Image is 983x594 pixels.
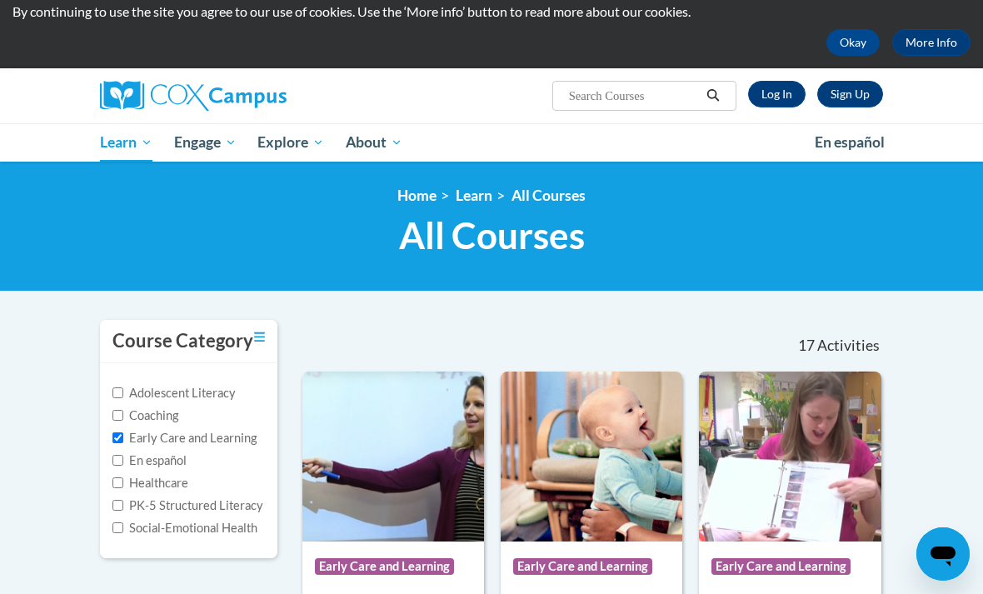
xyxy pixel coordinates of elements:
[12,2,971,21] p: By continuing to use the site you agree to our use of cookies. Use the ‘More info’ button to read...
[456,187,492,204] a: Learn
[397,187,437,204] a: Home
[112,474,188,492] label: Healthcare
[817,337,880,355] span: Activities
[804,125,896,160] a: En español
[112,407,178,425] label: Coaching
[112,387,123,398] input: Checkbox for Options
[163,123,247,162] a: Engage
[826,29,880,56] button: Okay
[817,81,883,107] a: Register
[798,337,815,355] span: 17
[112,455,123,466] input: Checkbox for Options
[701,86,726,106] button: Search
[916,527,970,581] iframe: Button to launch messaging window
[302,372,484,542] img: Course Logo
[112,522,123,533] input: Checkbox for Options
[112,429,257,447] label: Early Care and Learning
[748,81,806,107] a: Log In
[89,123,163,162] a: Learn
[511,187,586,204] a: All Courses
[247,123,335,162] a: Explore
[100,81,287,111] img: Cox Campus
[112,384,236,402] label: Adolescent Literacy
[711,558,851,575] span: Early Care and Learning
[100,132,152,152] span: Learn
[815,133,885,151] span: En español
[567,86,701,106] input: Search Courses
[112,477,123,488] input: Checkbox for Options
[100,81,344,111] a: Cox Campus
[335,123,413,162] a: About
[513,558,652,575] span: Early Care and Learning
[112,410,123,421] input: Checkbox for Options
[501,372,682,542] img: Course Logo
[174,132,237,152] span: Engage
[87,123,896,162] div: Main menu
[112,432,123,443] input: Checkbox for Options
[112,328,253,354] h3: Course Category
[112,519,257,537] label: Social-Emotional Health
[315,558,454,575] span: Early Care and Learning
[112,497,263,515] label: PK-5 Structured Literacy
[346,132,402,152] span: About
[112,500,123,511] input: Checkbox for Options
[399,213,585,257] span: All Courses
[699,372,881,542] img: Course Logo
[892,29,971,56] a: More Info
[112,452,187,470] label: En español
[254,328,265,347] a: Toggle collapse
[257,132,324,152] span: Explore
